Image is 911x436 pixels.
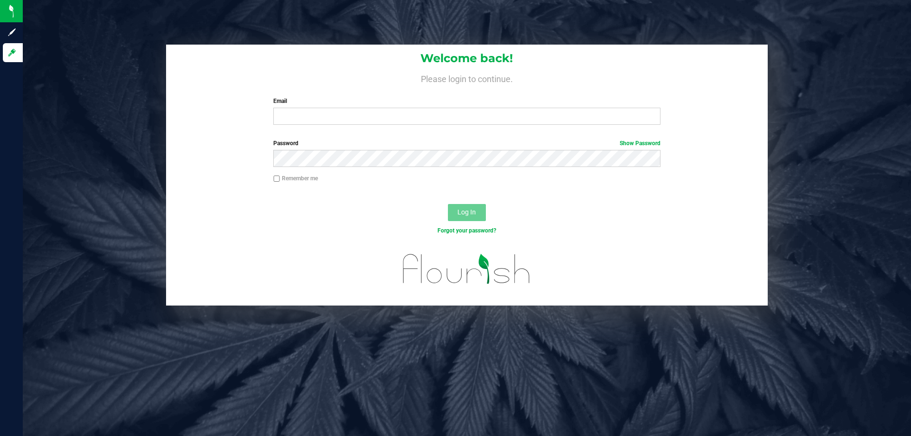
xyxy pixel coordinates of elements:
[457,208,476,216] span: Log In
[7,48,17,57] inline-svg: Log in
[391,245,542,293] img: flourish_logo.svg
[448,204,486,221] button: Log In
[273,97,660,105] label: Email
[437,227,496,234] a: Forgot your password?
[7,28,17,37] inline-svg: Sign up
[620,140,660,147] a: Show Password
[273,176,280,182] input: Remember me
[273,140,298,147] span: Password
[166,52,768,65] h1: Welcome back!
[273,174,318,183] label: Remember me
[166,72,768,83] h4: Please login to continue.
